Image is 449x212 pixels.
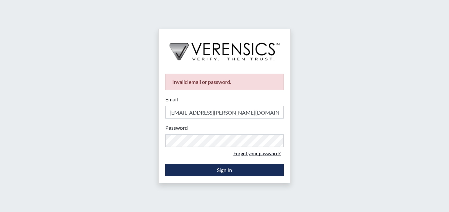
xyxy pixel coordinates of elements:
[165,74,284,90] div: Invalid email or password.
[159,29,290,67] img: logo-wide-black.2aad4157.png
[165,106,284,119] input: Email
[165,95,178,103] label: Email
[165,124,188,132] label: Password
[230,148,284,159] a: Forgot your password?
[165,164,284,176] button: Sign In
